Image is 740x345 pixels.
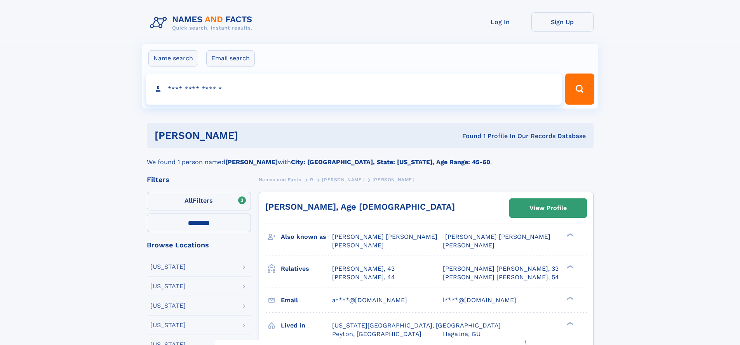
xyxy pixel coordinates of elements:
[322,175,364,184] a: [PERSON_NAME]
[206,50,255,67] label: Email search
[529,199,567,217] div: View Profile
[565,296,574,301] div: ❯
[147,148,594,167] div: We found 1 person named with .
[185,197,193,204] span: All
[259,175,301,184] a: Names and Facts
[310,177,313,182] span: R
[443,264,559,273] a: [PERSON_NAME] [PERSON_NAME], 33
[150,303,186,309] div: [US_STATE]
[310,175,313,184] a: R
[147,242,251,249] div: Browse Locations
[332,264,395,273] a: [PERSON_NAME], 43
[291,158,490,166] b: City: [GEOGRAPHIC_DATA], State: [US_STATE], Age Range: 45-60
[443,273,559,282] a: [PERSON_NAME] [PERSON_NAME], 54
[332,273,395,282] a: [PERSON_NAME], 44
[510,199,587,217] a: View Profile
[150,283,186,289] div: [US_STATE]
[150,322,186,328] div: [US_STATE]
[443,330,481,338] span: Hagatna, GU
[350,132,586,140] div: Found 1 Profile In Our Records Database
[565,74,594,105] button: Search Button
[332,242,384,249] span: [PERSON_NAME]
[332,322,501,329] span: [US_STATE][GEOGRAPHIC_DATA], [GEOGRAPHIC_DATA]
[565,233,574,238] div: ❯
[155,131,350,140] h1: [PERSON_NAME]
[150,264,186,270] div: [US_STATE]
[281,230,332,243] h3: Also known as
[147,176,251,183] div: Filters
[469,12,531,32] a: Log In
[332,233,437,240] span: [PERSON_NAME] [PERSON_NAME]
[322,177,364,182] span: [PERSON_NAME]
[332,330,421,338] span: Peyton, [GEOGRAPHIC_DATA]
[147,12,259,33] img: Logo Names and Facts
[565,264,574,269] div: ❯
[531,12,594,32] a: Sign Up
[373,177,414,182] span: [PERSON_NAME]
[281,262,332,275] h3: Relatives
[148,50,198,67] label: Name search
[146,74,562,105] input: search input
[443,242,494,249] span: [PERSON_NAME]
[225,158,278,166] b: [PERSON_NAME]
[445,233,550,240] span: [PERSON_NAME] [PERSON_NAME]
[147,192,251,210] label: Filters
[265,202,455,212] a: [PERSON_NAME], Age [DEMOGRAPHIC_DATA]
[281,319,332,332] h3: Lived in
[565,321,574,326] div: ❯
[281,294,332,307] h3: Email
